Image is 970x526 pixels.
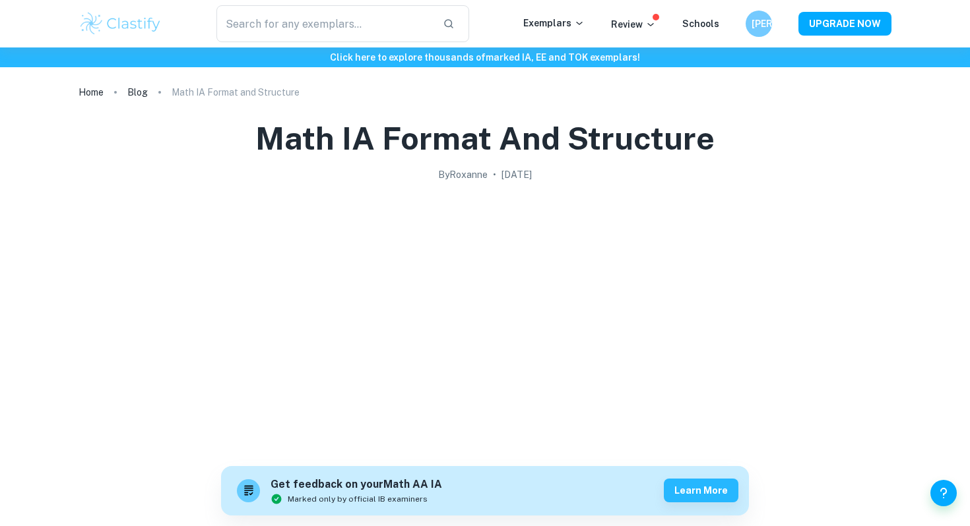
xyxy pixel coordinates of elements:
button: UPGRADE NOW [798,12,891,36]
a: Blog [127,83,148,102]
span: Marked only by official IB examiners [288,493,428,505]
h2: By Roxanne [438,167,488,182]
button: Help and Feedback [930,480,957,506]
button: Learn more [664,479,738,502]
h1: Math IA Format and Structure [255,117,715,160]
p: • [493,167,496,182]
button: [PERSON_NAME] [746,11,772,37]
input: Search for any exemplars... [216,5,432,42]
a: Get feedback on yourMath AA IAMarked only by official IB examinersLearn more [221,466,749,515]
p: Exemplars [523,16,585,30]
img: Clastify logo [79,11,162,37]
h6: Click here to explore thousands of marked IA, EE and TOK exemplars ! [3,50,967,65]
p: Math IA Format and Structure [172,85,300,100]
a: Home [79,83,104,102]
h6: Get feedback on your Math AA IA [271,477,442,493]
img: Math IA Format and Structure cover image [221,187,749,451]
h2: [DATE] [501,167,532,182]
a: Schools [682,18,719,29]
p: Review [611,17,656,32]
h6: [PERSON_NAME] [752,16,767,31]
